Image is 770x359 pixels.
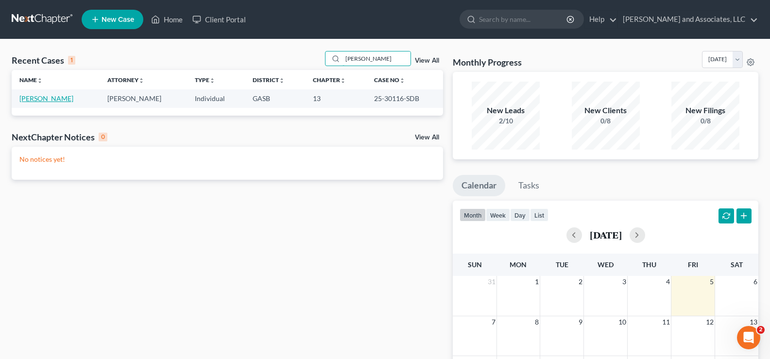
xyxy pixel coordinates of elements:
[578,276,583,288] span: 2
[688,260,698,269] span: Fri
[486,208,510,222] button: week
[195,76,215,84] a: Typeunfold_more
[472,116,540,126] div: 2/10
[578,316,583,328] span: 9
[618,11,758,28] a: [PERSON_NAME] and Associates, LLC
[487,276,496,288] span: 31
[705,316,715,328] span: 12
[572,116,640,126] div: 0/8
[709,276,715,288] span: 5
[584,11,617,28] a: Help
[671,105,739,116] div: New Filings
[209,78,215,84] i: unfold_more
[534,276,540,288] span: 1
[100,89,188,107] td: [PERSON_NAME]
[187,89,245,107] td: Individual
[19,76,43,84] a: Nameunfold_more
[366,89,443,107] td: 25-30116-SDB
[253,76,285,84] a: Districtunfold_more
[399,78,405,84] i: unfold_more
[37,78,43,84] i: unfold_more
[305,89,366,107] td: 13
[590,230,622,240] h2: [DATE]
[661,316,671,328] span: 11
[245,89,305,107] td: GASB
[572,105,640,116] div: New Clients
[279,78,285,84] i: unfold_more
[146,11,188,28] a: Home
[472,105,540,116] div: New Leads
[491,316,496,328] span: 7
[415,134,439,141] a: View All
[530,208,548,222] button: list
[102,16,134,23] span: New Case
[510,208,530,222] button: day
[138,78,144,84] i: unfold_more
[510,175,548,196] a: Tasks
[479,10,568,28] input: Search by name...
[617,316,627,328] span: 10
[731,260,743,269] span: Sat
[556,260,568,269] span: Tue
[12,54,75,66] div: Recent Cases
[453,56,522,68] h3: Monthly Progress
[642,260,656,269] span: Thu
[107,76,144,84] a: Attorneyunfold_more
[671,116,739,126] div: 0/8
[12,131,107,143] div: NextChapter Notices
[19,154,435,164] p: No notices yet!
[99,133,107,141] div: 0
[453,175,505,196] a: Calendar
[460,208,486,222] button: month
[313,76,346,84] a: Chapterunfold_more
[753,276,758,288] span: 6
[757,326,765,334] span: 2
[374,76,405,84] a: Case Nounfold_more
[340,78,346,84] i: unfold_more
[598,260,614,269] span: Wed
[665,276,671,288] span: 4
[737,326,760,349] iframe: Intercom live chat
[188,11,251,28] a: Client Portal
[621,276,627,288] span: 3
[468,260,482,269] span: Sun
[510,260,527,269] span: Mon
[415,57,439,64] a: View All
[19,94,73,103] a: [PERSON_NAME]
[68,56,75,65] div: 1
[749,316,758,328] span: 13
[342,51,411,66] input: Search by name...
[534,316,540,328] span: 8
